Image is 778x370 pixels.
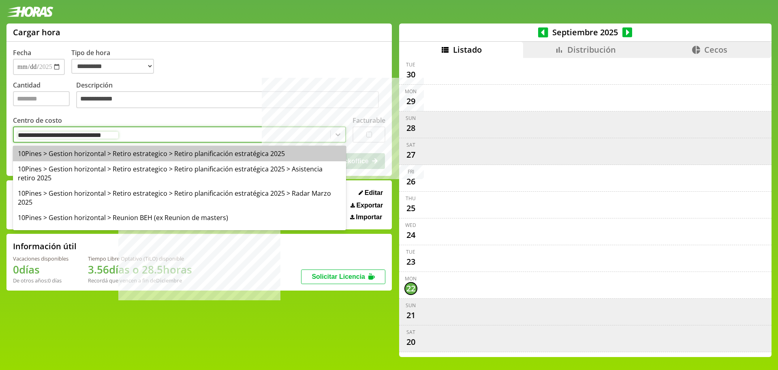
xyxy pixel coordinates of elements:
div: 10Pines > Gestion horizontal > Retiro estrategico > Retiro planificación estratégica 2025 [13,146,346,161]
div: Wed [405,222,416,229]
div: 23 [404,255,417,268]
div: Sun [406,115,416,122]
div: Mon [405,88,417,95]
div: 10Pines > Gestion horizontal > Retiro estrategico > Retiro planificación estratégica 2025 > Radar... [13,186,346,210]
label: Tipo de hora [71,48,160,75]
div: 27 [404,148,417,161]
div: 26 [404,175,417,188]
button: Exportar [348,201,385,210]
input: Cantidad [13,91,70,106]
span: Distribución [567,44,616,55]
h1: 0 días [13,262,68,277]
div: 25 [404,202,417,215]
div: Thu [406,195,416,202]
div: 24 [404,229,417,242]
div: Tue [406,248,415,255]
textarea: Descripción [76,91,379,108]
div: 10Pines > Gestion horizontal > Retiro estrategico > Retiro planificación estratégica 2025 > Asist... [13,161,346,186]
h2: Información útil [13,241,77,252]
div: De otros años: 0 días [13,277,68,284]
button: Solicitar Licencia [301,269,385,284]
div: 29 [404,95,417,108]
div: Tiempo Libre Optativo (TiLO) disponible [88,255,192,262]
div: Sun [406,302,416,309]
div: 30 [404,68,417,81]
span: Exportar [356,202,383,209]
label: Cantidad [13,81,76,110]
div: Sat [406,141,415,148]
div: 21 [404,309,417,322]
h1: Cargar hora [13,27,60,38]
span: Importar [356,214,382,221]
div: scrollable content [399,58,772,356]
span: Solicitar Licencia [312,273,365,280]
div: 20 [404,336,417,349]
span: Editar [365,189,383,197]
select: Tipo de hora [71,59,154,74]
span: Listado [453,44,482,55]
img: logotipo [6,6,53,17]
div: Fri [408,355,414,362]
div: 28 [404,122,417,135]
div: 10Pines > Gestion horizontal > Reunion BEH (ex Reunion de masters) [13,210,346,225]
label: Centro de costo [13,116,62,125]
div: Tue [406,61,415,68]
b: Diciembre [156,277,182,284]
div: Recordá que vencen a fin de [88,277,192,284]
div: 10Pines > Gestion horizontal > Reunion de revision de rates [13,225,346,241]
label: Fecha [13,48,31,57]
div: Mon [405,275,417,282]
div: 22 [404,282,417,295]
span: Cecos [704,44,727,55]
button: Editar [356,189,385,197]
label: Facturable [353,116,385,125]
span: Septiembre 2025 [548,27,622,38]
div: Sat [406,329,415,336]
label: Descripción [76,81,385,110]
div: Vacaciones disponibles [13,255,68,262]
h1: 3.56 días o 28.5 horas [88,262,192,277]
div: Fri [408,168,414,175]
